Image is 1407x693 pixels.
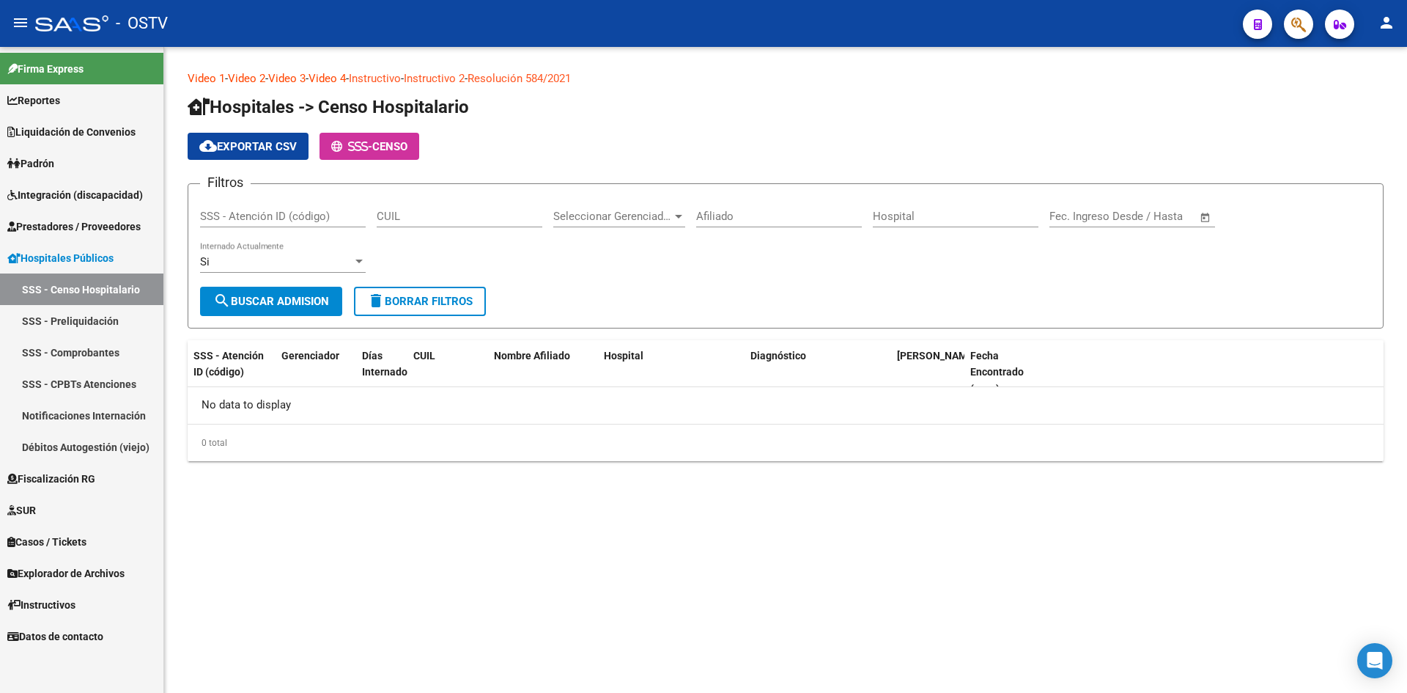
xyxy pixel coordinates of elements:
button: Exportar CSV [188,133,309,160]
span: Fiscalización RG [7,471,95,487]
mat-icon: delete [367,292,385,309]
span: Diagnóstico [750,350,806,362]
span: SSS - Atención ID (código) [193,350,264,378]
span: Borrar Filtros [367,295,473,308]
span: Explorador de Archivos [7,565,125,582]
span: CENSO [372,140,407,153]
span: Integración (discapacidad) [7,187,143,203]
span: Si [200,255,210,268]
button: Buscar admision [200,287,342,316]
datatable-header-cell: Nombre Afiliado [488,340,598,405]
span: Días Internado [362,350,407,378]
span: Fecha Encontrado (saas) [970,350,1024,395]
span: [PERSON_NAME] [897,350,976,362]
button: Borrar Filtros [354,287,486,316]
span: Instructivos [7,597,75,613]
span: Nombre Afiliado [494,350,570,362]
span: Casos / Tickets [7,534,86,550]
input: End date [1110,210,1181,223]
a: Video 4 [309,72,346,85]
span: Gerenciador [281,350,339,362]
span: CUIL [413,350,435,362]
p: - - - - - - [188,70,1384,87]
datatable-header-cell: Fecha Ingreso [891,340,964,405]
mat-icon: cloud_download [199,137,217,155]
a: Instructivo [349,72,401,85]
span: Firma Express [7,61,84,77]
span: Hospitales -> Censo Hospitalario [188,97,469,117]
span: Padrón [7,155,54,172]
datatable-header-cell: Diagnóstico [745,340,891,405]
a: Video 2 [228,72,265,85]
datatable-header-cell: Hospital [598,340,745,405]
button: Open calendar [1197,209,1214,226]
div: No data to display [188,387,1384,424]
span: Prestadores / Proveedores [7,219,141,235]
a: Resolución 584/2021 [468,72,571,85]
span: Buscar admision [213,295,329,308]
datatable-header-cell: Gerenciador [276,340,356,405]
mat-icon: menu [12,14,29,32]
span: Seleccionar Gerenciador [553,210,672,223]
span: SUR [7,502,36,518]
span: Exportar CSV [199,140,297,153]
div: Open Intercom Messenger [1357,643,1392,678]
span: Datos de contacto [7,628,103,645]
span: Hospital [604,350,643,362]
button: -CENSO [320,133,419,160]
span: Liquidación de Convenios [7,124,136,140]
span: - [331,140,372,153]
span: Hospitales Públicos [7,250,114,266]
datatable-header-cell: CUIL [407,340,488,405]
span: - OSTV [116,7,168,40]
datatable-header-cell: SSS - Atención ID (código) [188,340,276,405]
div: 0 total [188,425,1384,461]
span: Reportes [7,92,60,109]
datatable-header-cell: Días Internado [356,340,407,405]
mat-icon: search [213,292,231,309]
a: Video 3 [268,72,306,85]
mat-icon: person [1378,14,1395,32]
h3: Filtros [200,172,251,193]
a: Instructivo 2 [404,72,465,85]
a: Video 1 [188,72,225,85]
input: Start date [1049,210,1097,223]
datatable-header-cell: Fecha Encontrado (saas) [964,340,1038,405]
